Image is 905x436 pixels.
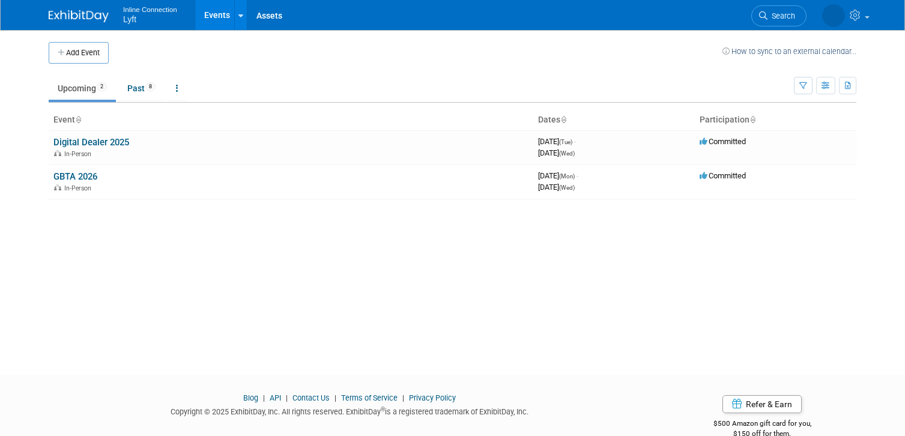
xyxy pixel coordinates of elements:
[243,393,258,402] a: Blog
[54,150,61,156] img: In-Person Event
[49,10,109,22] img: ExhibitDay
[538,171,578,180] span: [DATE]
[538,137,576,146] span: [DATE]
[559,184,575,191] span: (Wed)
[749,115,755,124] a: Sort by Participation Type
[381,406,385,413] sup: ®
[118,77,165,100] a: Past8
[292,393,330,402] a: Contact Us
[123,14,136,24] span: Lyft
[123,2,177,15] span: Inline Connection
[538,148,575,157] span: [DATE]
[700,137,746,146] span: Committed
[707,5,762,26] a: Search
[49,77,116,100] a: Upcoming2
[64,184,95,192] span: In-Person
[49,110,533,130] th: Event
[574,137,576,146] span: -
[341,393,398,402] a: Terms of Service
[577,171,578,180] span: -
[559,139,572,145] span: (Tue)
[49,404,650,417] div: Copyright © 2025 ExhibitDay, Inc. All rights reserved. ExhibitDay is a registered trademark of Ex...
[559,150,575,157] span: (Wed)
[260,393,268,402] span: |
[97,82,107,91] span: 2
[53,171,97,182] a: GBTA 2026
[559,173,575,180] span: (Mon)
[778,7,845,20] img: Shar Piyaratna
[64,150,95,158] span: In-Person
[49,42,109,64] button: Add Event
[145,82,156,91] span: 8
[695,110,856,130] th: Participation
[533,110,695,130] th: Dates
[560,115,566,124] a: Sort by Start Date
[75,115,81,124] a: Sort by Event Name
[722,47,856,56] a: How to sync to an external calendar...
[399,393,407,402] span: |
[270,393,281,402] a: API
[700,171,746,180] span: Committed
[722,395,802,413] a: Refer & Earn
[723,11,751,20] span: Search
[53,137,129,148] a: Digital Dealer 2025
[54,184,61,190] img: In-Person Event
[538,183,575,192] span: [DATE]
[409,393,456,402] a: Privacy Policy
[283,393,291,402] span: |
[331,393,339,402] span: |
